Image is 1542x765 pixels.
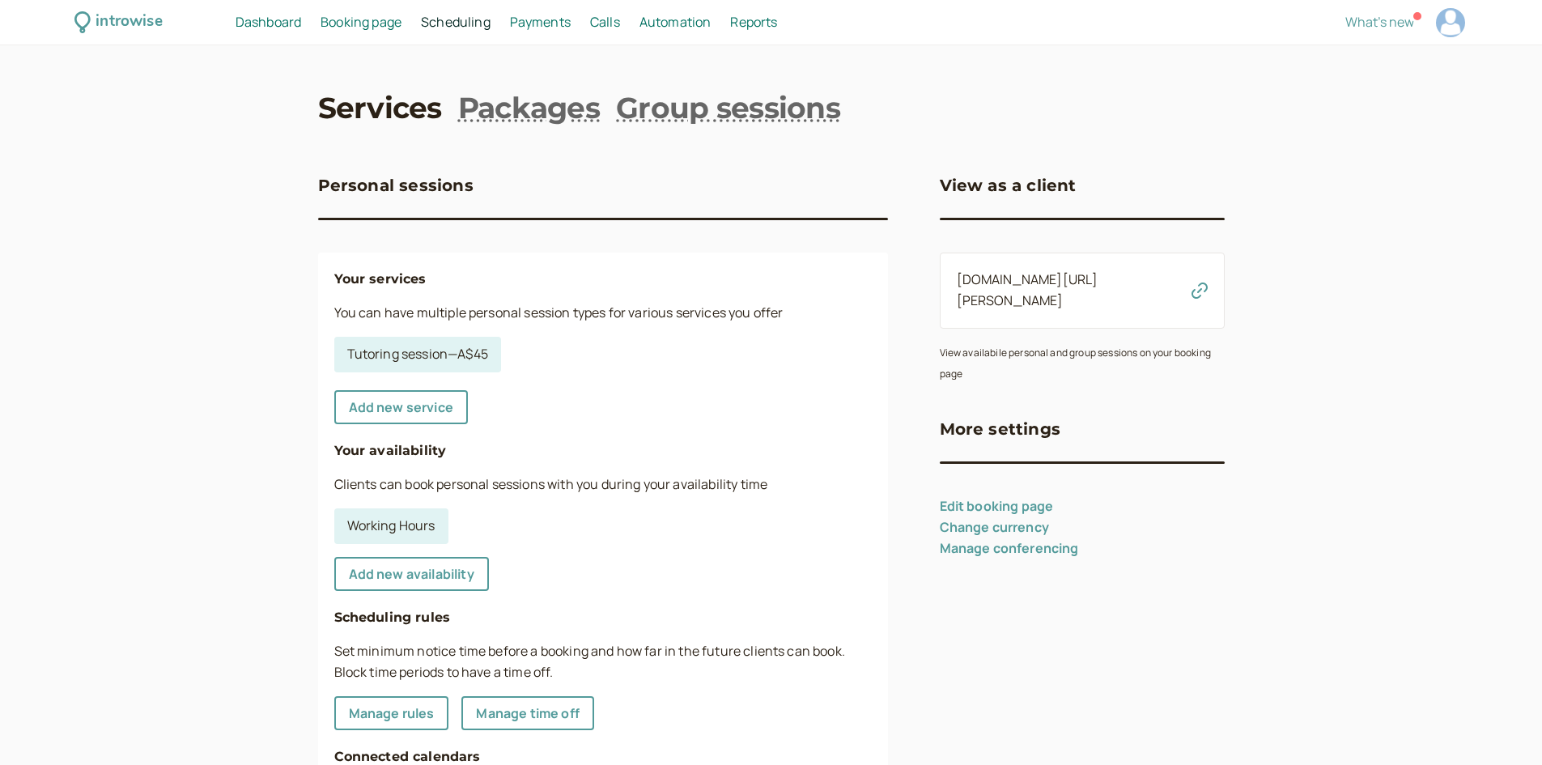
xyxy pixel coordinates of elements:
h3: View as a client [940,172,1077,198]
h4: Your availability [334,440,872,461]
a: Edit booking page [940,497,1054,515]
span: Booking page [321,13,401,31]
p: You can have multiple personal session types for various services you offer [334,303,872,324]
span: Payments [510,13,571,31]
a: introwise [74,10,163,35]
a: Working Hours [334,508,448,544]
p: Clients can book personal sessions with you during your availability time [334,474,872,495]
span: Scheduling [421,13,491,31]
a: Manage conferencing [940,539,1079,557]
a: Packages [458,87,600,128]
a: Calls [590,12,620,33]
h3: More settings [940,416,1061,442]
a: Reports [730,12,777,33]
span: Dashboard [236,13,301,31]
a: Manage rules [334,696,449,730]
button: What's new [1345,15,1414,29]
a: Payments [510,12,571,33]
h3: Personal sessions [318,172,474,198]
a: Add new service [334,390,468,424]
a: Change currency [940,518,1049,536]
a: Tutoring session—A$45 [334,337,501,372]
a: Services [318,87,442,128]
a: [DOMAIN_NAME][URL][PERSON_NAME] [957,270,1098,309]
p: Set minimum notice time before a booking and how far in the future clients can book. Block time p... [334,641,872,683]
a: Group sessions [616,87,840,128]
iframe: Chat Widget [1461,687,1542,765]
a: Manage time off [461,696,593,730]
div: introwise [96,10,162,35]
h4: Your services [334,269,872,290]
a: Account [1434,6,1468,40]
a: Automation [639,12,712,33]
a: Booking page [321,12,401,33]
span: Automation [639,13,712,31]
span: What's new [1345,13,1414,31]
small: View availabile personal and group sessions on your booking page [940,346,1211,380]
a: Add new availability [334,557,489,591]
span: Calls [590,13,620,31]
a: Dashboard [236,12,301,33]
span: Reports [730,13,777,31]
h4: Scheduling rules [334,607,872,628]
a: Scheduling [421,12,491,33]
